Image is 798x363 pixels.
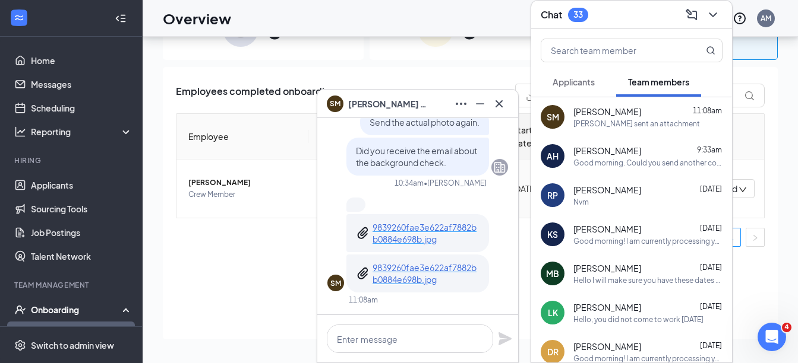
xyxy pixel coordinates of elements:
[31,321,133,345] a: Overview
[548,307,558,319] div: LK
[746,228,765,247] button: right
[31,173,133,197] a: Applicants
[31,339,114,351] div: Switch to admin view
[176,84,336,107] span: Employees completed onboarding
[31,72,133,96] a: Messages
[13,12,25,24] svg: WorkstreamLogo
[370,117,480,128] span: Send the actual photo again.
[498,332,512,346] svg: Plane
[758,323,786,351] iframe: Intercom live chat
[373,221,480,245] a: 9839260fae3e622af7882bb0884e698b.jpg
[31,126,133,138] div: Reporting
[700,302,722,311] span: [DATE]
[573,9,583,20] div: 33
[424,178,487,188] span: • [PERSON_NAME]
[31,197,133,221] a: Sourcing Tools
[31,304,122,316] div: Onboarding
[546,268,559,279] div: MB
[14,126,26,138] svg: Analysis
[682,5,701,24] button: ComposeMessage
[697,145,722,154] span: 9:33am
[541,8,562,21] h3: Chat
[308,160,362,218] td: Shiloh
[700,341,722,350] span: [DATE]
[700,224,722,233] span: [DATE]
[492,97,506,111] svg: Cross
[782,323,791,332] span: 4
[547,111,559,123] div: SM
[356,226,370,240] svg: Paperclip
[573,301,641,313] span: [PERSON_NAME]
[573,236,723,246] div: Good morning! I am currently processing your onboarding for Little Caesars and we are needing you...
[628,77,689,87] span: Team members
[512,182,541,195] div: [DATE]
[553,77,595,87] span: Applicants
[395,178,424,188] div: 10:34am
[14,304,26,316] svg: UserCheck
[471,94,490,113] button: Minimize
[349,295,378,305] div: 11:08am
[573,119,700,129] div: [PERSON_NAME] sent an attachment
[356,145,477,168] span: Did you receive the email about the background check.
[573,314,704,324] div: Hello, you did not come to work [DATE]
[14,155,130,165] div: Hiring
[706,8,720,22] svg: ChevronDown
[308,114,362,160] th: Location
[163,8,231,28] h1: Overview
[373,262,480,285] a: 9839260fae3e622af7882bb0884e698b.jpg
[746,228,765,247] li: Next Page
[573,145,641,157] span: [PERSON_NAME]
[700,184,722,193] span: [DATE]
[752,234,759,241] span: right
[176,114,308,160] th: Employee
[700,263,722,272] span: [DATE]
[706,46,715,55] svg: MagnifyingGlass
[512,123,532,149] span: Start Date
[685,8,699,22] svg: ComposeMessage
[573,106,641,117] span: [PERSON_NAME]
[573,262,641,274] span: [PERSON_NAME]
[547,228,558,240] div: KS
[31,49,133,72] a: Home
[348,97,431,110] span: [PERSON_NAME] MAYO
[188,189,299,200] span: Crew Member
[31,244,133,268] a: Talent Network
[761,13,771,23] div: AM
[573,340,641,352] span: [PERSON_NAME]
[31,96,133,120] a: Scheduling
[454,97,468,111] svg: Ellipses
[541,39,682,62] input: Search team member
[473,97,487,111] svg: Minimize
[693,106,722,115] span: 11:08am
[573,197,589,207] div: Nvm
[14,339,26,351] svg: Settings
[31,221,133,244] a: Job Postings
[115,12,127,24] svg: Collapse
[704,5,723,24] button: ChevronDown
[14,280,130,290] div: Team Management
[547,346,559,358] div: DR
[573,158,723,168] div: Good morning. Could you send another copy of your ID? I will need to see the full ID and the flas...
[452,94,471,113] button: Ellipses
[733,11,747,26] svg: QuestionInfo
[547,189,558,201] div: RP
[573,184,641,196] span: [PERSON_NAME]
[490,94,509,113] button: Cross
[573,275,723,285] div: Hello I will make sure you have these dates off moving forward please contact me through telegram...
[739,186,747,194] span: down
[573,223,641,235] span: [PERSON_NAME]
[356,266,370,281] svg: Paperclip
[547,150,559,162] div: AH
[330,278,341,288] div: SM
[188,177,299,189] span: [PERSON_NAME]
[493,160,507,174] svg: Company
